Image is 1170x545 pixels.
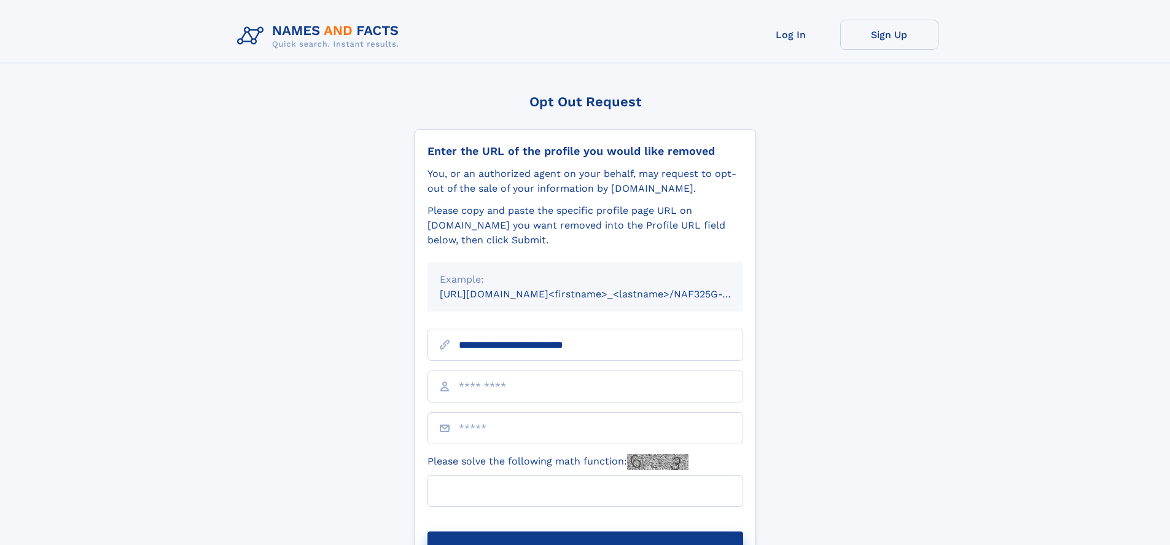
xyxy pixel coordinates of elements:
div: Please copy and paste the specific profile page URL on [DOMAIN_NAME] you want removed into the Pr... [427,203,743,248]
div: Example: [440,272,731,287]
img: Logo Names and Facts [232,20,409,53]
a: Log In [742,20,840,50]
a: Sign Up [840,20,938,50]
div: Enter the URL of the profile you would like removed [427,144,743,158]
div: You, or an authorized agent on your behalf, may request to opt-out of the sale of your informatio... [427,167,743,196]
small: [URL][DOMAIN_NAME]<firstname>_<lastname>/NAF325G-xxxxxxxx [440,288,766,300]
div: Opt Out Request [415,94,756,109]
label: Please solve the following math function: [427,454,688,470]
